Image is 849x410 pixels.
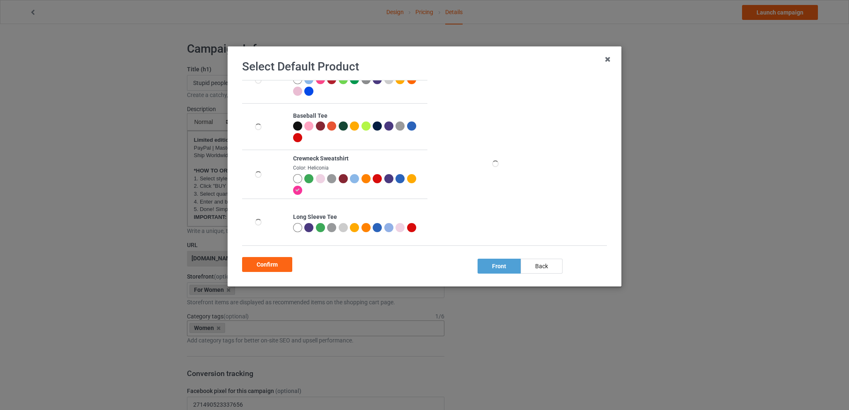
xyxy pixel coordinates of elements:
div: Long Sleeve Tee [293,213,423,221]
div: Baseball Tee [293,112,423,120]
div: front [478,259,521,274]
div: Color: Heliconia [293,165,423,172]
img: heather_texture.png [395,121,405,131]
div: Confirm [242,257,292,272]
div: Crewneck Sweatshirt [293,155,423,163]
div: back [521,259,563,274]
h1: Select Default Product [242,59,607,74]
